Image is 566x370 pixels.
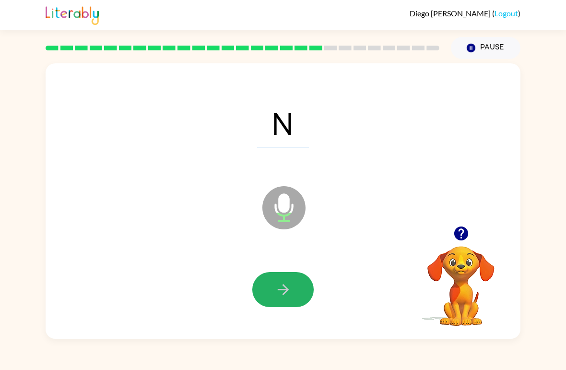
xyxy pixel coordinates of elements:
[413,231,509,327] video: Your browser must support playing .mp4 files to use Literably. Please try using another browser.
[410,9,492,18] span: Diego [PERSON_NAME]
[451,37,520,59] button: Pause
[410,9,520,18] div: ( )
[46,4,99,25] img: Literably
[257,97,309,147] span: N
[495,9,518,18] a: Logout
